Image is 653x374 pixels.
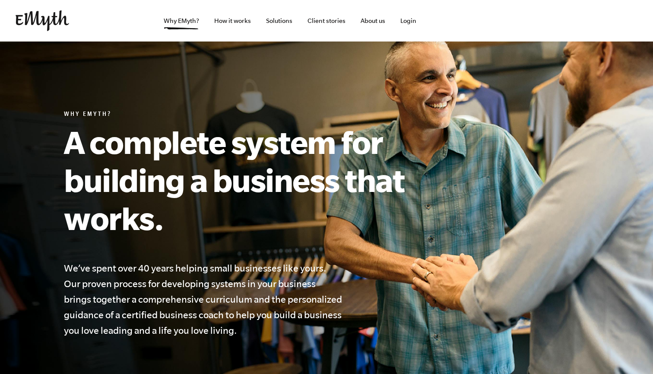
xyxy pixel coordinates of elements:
h1: A complete system for building a business that works. [64,123,444,237]
img: EMyth [16,10,69,31]
h4: We’ve spent over 40 years helping small businesses like yours. Our proven process for developing ... [64,260,344,338]
iframe: Embedded CTA [452,11,542,30]
h6: Why EMyth? [64,111,444,119]
iframe: Embedded CTA [547,11,637,30]
iframe: Chat Widget [610,332,653,374]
